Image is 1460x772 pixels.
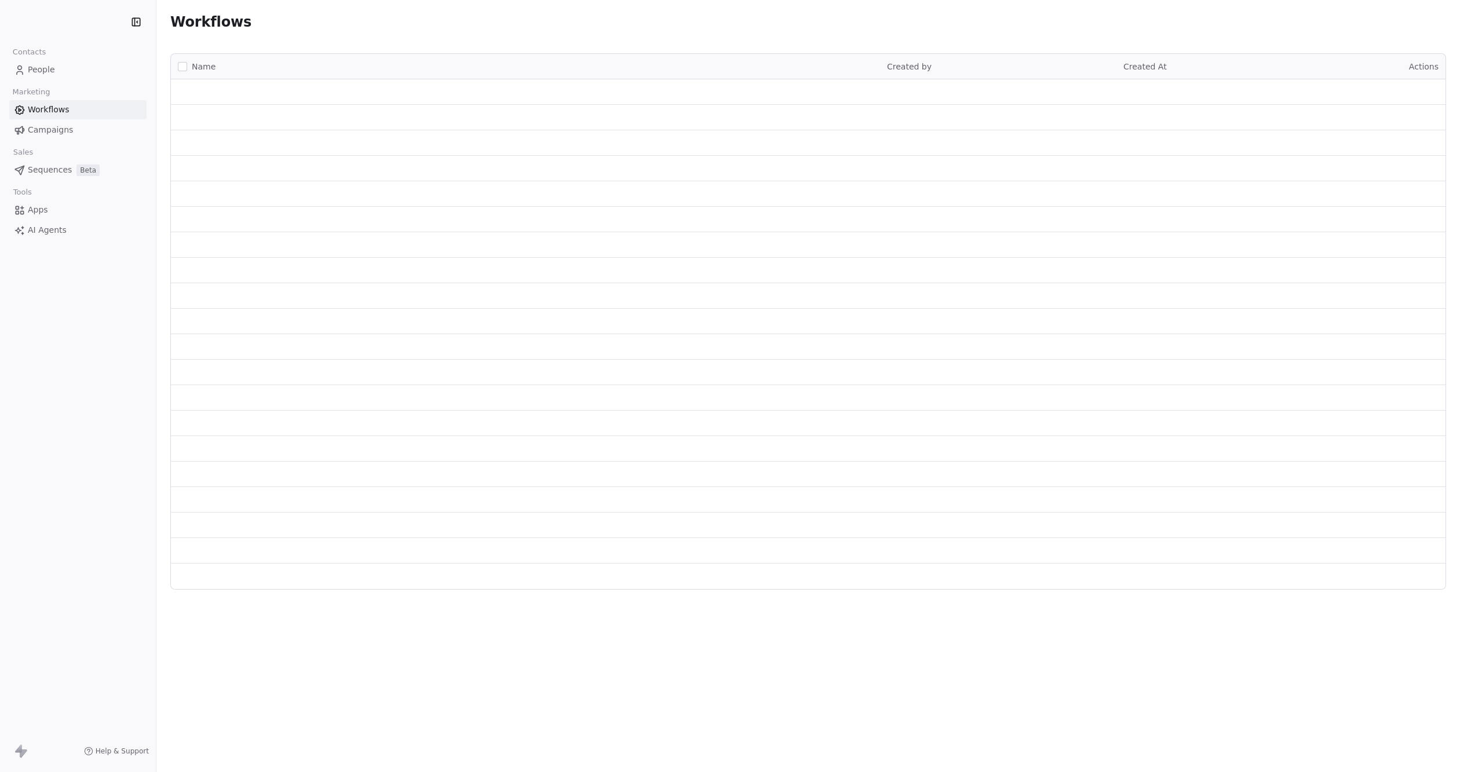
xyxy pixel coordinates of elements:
[9,120,147,140] a: Campaigns
[192,61,216,73] span: Name
[76,164,100,176] span: Beta
[9,60,147,79] a: People
[28,64,55,76] span: People
[28,164,72,176] span: Sequences
[8,83,55,101] span: Marketing
[84,747,149,756] a: Help & Support
[8,43,51,61] span: Contacts
[9,200,147,219] a: Apps
[28,224,67,236] span: AI Agents
[9,221,147,240] a: AI Agents
[170,14,251,30] span: Workflows
[8,144,38,161] span: Sales
[8,184,36,201] span: Tools
[28,104,70,116] span: Workflows
[96,747,149,756] span: Help & Support
[9,160,147,180] a: SequencesBeta
[9,100,147,119] a: Workflows
[28,124,73,136] span: Campaigns
[1123,62,1167,71] span: Created At
[1409,62,1439,71] span: Actions
[28,204,48,216] span: Apps
[887,62,932,71] span: Created by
